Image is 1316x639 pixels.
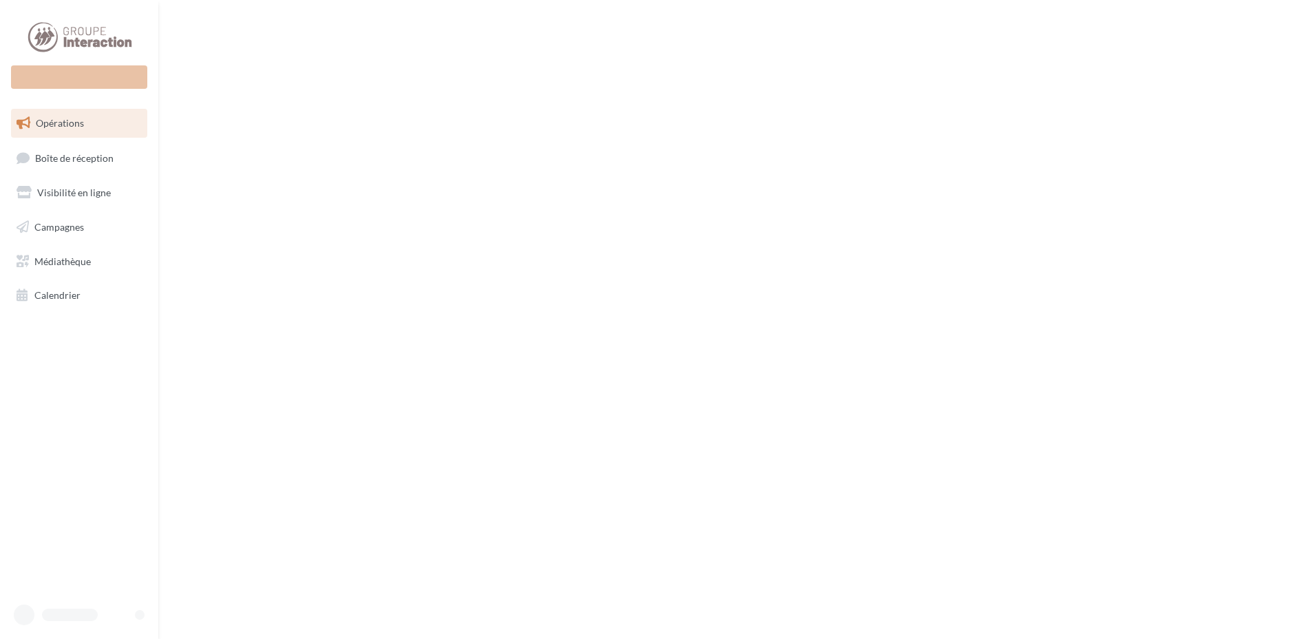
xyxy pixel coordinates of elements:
[8,247,150,276] a: Médiathèque
[34,255,91,266] span: Médiathèque
[37,187,111,198] span: Visibilité en ligne
[8,109,150,138] a: Opérations
[34,289,81,301] span: Calendrier
[36,117,84,129] span: Opérations
[8,143,150,173] a: Boîte de réception
[34,221,84,233] span: Campagnes
[8,178,150,207] a: Visibilité en ligne
[8,213,150,242] a: Campagnes
[35,151,114,163] span: Boîte de réception
[11,65,147,89] div: Nouvelle campagne
[8,281,150,310] a: Calendrier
